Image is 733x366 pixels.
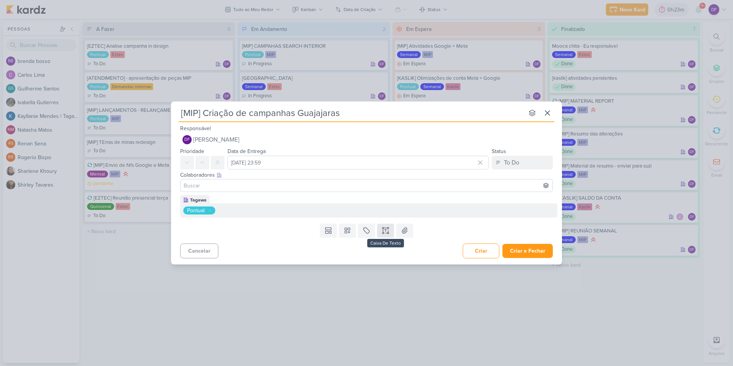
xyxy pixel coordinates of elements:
button: DF [PERSON_NAME] [180,133,553,147]
input: Select a date [228,156,489,169]
div: Diego Freitas [182,135,192,144]
input: Buscar [182,181,551,190]
button: Criar e Fechar [502,244,553,258]
input: Kard Sem Título [179,106,524,120]
div: Pontual [187,206,205,214]
button: To Do [492,156,553,169]
label: Responsável [180,125,211,132]
label: Data de Entrega [228,148,266,155]
span: [PERSON_NAME] [193,135,239,144]
label: Prioridade [180,148,204,155]
label: Status [492,148,506,155]
p: DF [184,138,190,142]
button: Criar [463,243,499,258]
button: Cancelar [180,243,218,258]
div: Tagawa [190,197,207,203]
div: Colaboradores [180,171,553,179]
div: To Do [504,158,519,167]
div: Caixa De Texto [367,239,404,247]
